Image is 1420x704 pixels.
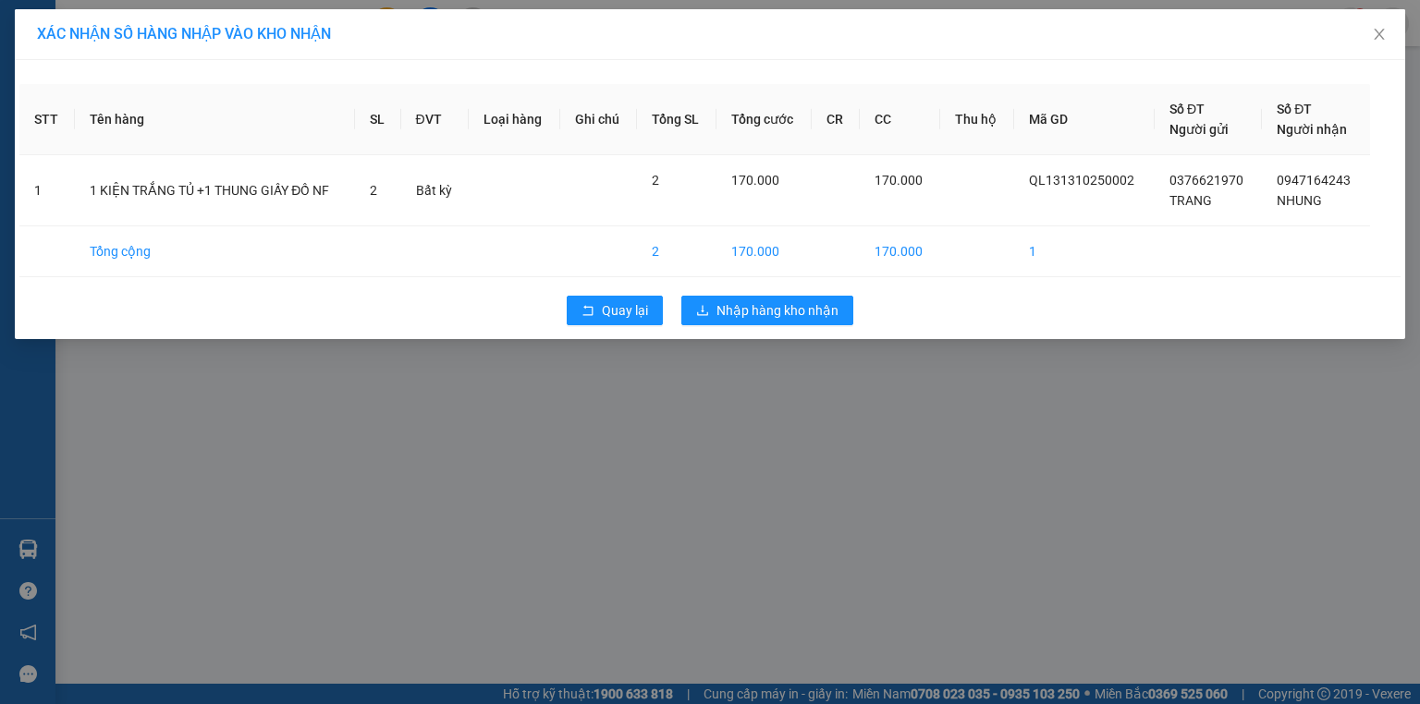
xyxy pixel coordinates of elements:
[1277,193,1322,208] span: NHUNG
[401,84,470,155] th: ĐVT
[1014,84,1155,155] th: Mã GD
[1169,102,1205,116] span: Số ĐT
[875,173,923,188] span: 170.000
[1014,226,1155,277] td: 1
[370,183,377,198] span: 2
[602,300,648,321] span: Quay lại
[637,84,716,155] th: Tổng SL
[1353,9,1405,61] button: Close
[940,84,1014,155] th: Thu hộ
[716,84,812,155] th: Tổng cước
[19,155,75,226] td: 1
[1277,173,1351,188] span: 0947164243
[469,84,560,155] th: Loại hàng
[637,226,716,277] td: 2
[1169,122,1229,137] span: Người gửi
[716,226,812,277] td: 170.000
[560,84,637,155] th: Ghi chú
[1277,122,1347,137] span: Người nhận
[716,300,839,321] span: Nhập hàng kho nhận
[19,84,75,155] th: STT
[681,296,853,325] button: downloadNhập hàng kho nhận
[401,155,470,226] td: Bất kỳ
[696,304,709,319] span: download
[652,173,659,188] span: 2
[75,155,354,226] td: 1 KIỆN TRẮNG TỦ +1 THUNG GIẤY ĐỒ NF
[860,226,940,277] td: 170.000
[119,27,177,177] b: Biên nhận gởi hàng hóa
[355,84,401,155] th: SL
[581,304,594,319] span: rollback
[567,296,663,325] button: rollbackQuay lại
[812,84,860,155] th: CR
[1277,102,1312,116] span: Số ĐT
[1372,27,1387,42] span: close
[75,226,354,277] td: Tổng cộng
[37,25,331,42] span: XÁC NHẬN SỐ HÀNG NHẬP VÀO KHO NHẬN
[23,119,102,206] b: An Anh Limousine
[75,84,354,155] th: Tên hàng
[1029,173,1134,188] span: QL131310250002
[1169,173,1243,188] span: 0376621970
[1169,193,1212,208] span: TRANG
[860,84,940,155] th: CC
[731,173,779,188] span: 170.000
